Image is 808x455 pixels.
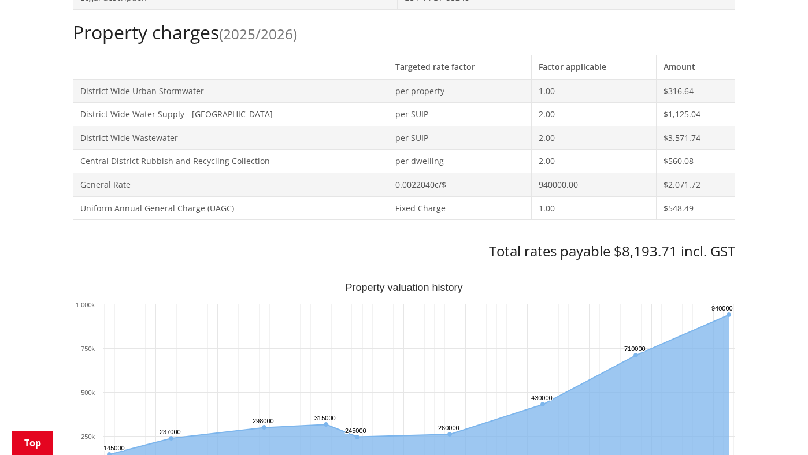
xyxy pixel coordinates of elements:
[76,301,95,308] text: 1 000k
[73,103,388,126] td: District Wide Water Supply - [GEOGRAPHIC_DATA]
[253,417,274,424] text: 298000
[73,243,735,260] h3: Total rates payable $8,193.71 incl. GST
[355,435,359,439] path: Saturday, Jun 30, 12:00, 245,000. Capital Value.
[540,402,545,406] path: Saturday, Jun 30, 12:00, 430,000. Capital Value.
[388,196,532,220] td: Fixed Charge
[73,196,388,220] td: Uniform Annual General Charge (UAGC)
[532,55,657,79] th: Factor applicable
[657,55,735,79] th: Amount
[81,389,95,396] text: 500k
[711,305,733,312] text: 940000
[219,24,297,43] span: (2025/2026)
[532,196,657,220] td: 1.00
[657,126,735,150] td: $3,571.74
[633,353,638,357] path: Wednesday, Jun 30, 12:00, 710,000. Capital Value.
[438,424,459,431] text: 260000
[160,428,181,435] text: 237000
[345,282,462,293] text: Property valuation history
[345,427,366,434] text: 245000
[324,422,328,427] path: Thursday, Jun 30, 12:00, 315,000. Capital Value.
[314,415,336,422] text: 315000
[73,21,735,43] h2: Property charges
[262,425,266,430] path: Tuesday, Jun 30, 12:00, 298,000. Capital Value.
[388,55,532,79] th: Targeted rate factor
[73,150,388,173] td: Central District Rubbish and Recycling Collection
[81,433,95,440] text: 250k
[532,126,657,150] td: 2.00
[388,103,532,126] td: per SUIP
[103,445,125,452] text: 145000
[532,79,657,103] td: 1.00
[532,150,657,173] td: 2.00
[388,79,532,103] td: per property
[755,406,796,448] iframe: Messenger Launcher
[73,79,388,103] td: District Wide Urban Stormwater
[532,173,657,196] td: 940000.00
[657,103,735,126] td: $1,125.04
[657,79,735,103] td: $316.64
[531,394,553,401] text: 430000
[657,173,735,196] td: $2,071.72
[624,345,646,352] text: 710000
[81,345,95,352] text: 750k
[12,431,53,455] a: Top
[532,103,657,126] td: 2.00
[388,126,532,150] td: per SUIP
[388,150,532,173] td: per dwelling
[388,173,532,196] td: 0.0022040c/$
[657,196,735,220] td: $548.49
[447,432,452,437] path: Tuesday, Jun 30, 12:00, 260,000. Capital Value.
[73,126,388,150] td: District Wide Wastewater
[169,436,173,441] path: Friday, Jun 30, 12:00, 237,000. Capital Value.
[73,173,388,196] td: General Rate
[727,312,731,317] path: Sunday, Jun 30, 12:00, 940,000. Capital Value.
[657,150,735,173] td: $560.08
